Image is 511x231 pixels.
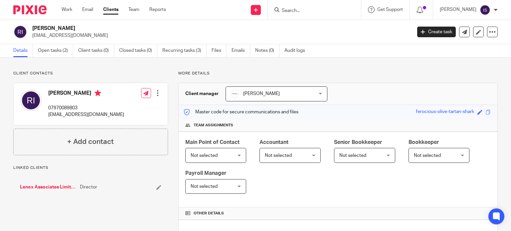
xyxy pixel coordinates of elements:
[409,140,439,145] span: Bookkeeper
[162,44,207,57] a: Recurring tasks (3)
[414,153,441,158] span: Not selected
[119,44,157,57] a: Closed tasks (0)
[20,90,42,111] img: svg%3E
[178,71,498,76] p: More details
[255,44,279,57] a: Notes (0)
[191,184,218,189] span: Not selected
[232,44,250,57] a: Emails
[185,140,240,145] span: Main Point of Contact
[38,44,73,57] a: Open tasks (2)
[128,6,139,13] a: Team
[20,184,77,190] a: Lenox Associates Limited
[416,108,474,116] div: ferocious-olive-tartan-shark
[265,153,292,158] span: Not selected
[48,105,124,111] p: 07970089803
[231,90,239,98] img: Infinity%20Logo%20with%20Whitespace%20.png
[339,153,366,158] span: Not selected
[103,6,118,13] a: Clients
[82,6,93,13] a: Email
[32,32,407,39] p: [EMAIL_ADDRESS][DOMAIN_NAME]
[32,25,332,32] h2: [PERSON_NAME]
[184,109,298,115] p: Master code for secure communications and files
[194,211,224,216] span: Other details
[48,111,124,118] p: [EMAIL_ADDRESS][DOMAIN_NAME]
[334,140,382,145] span: Senior Bookkeeper
[67,137,114,147] h4: + Add contact
[284,44,310,57] a: Audit logs
[80,184,97,190] span: Director
[194,123,233,128] span: Team assignments
[13,25,27,39] img: svg%3E
[185,171,227,176] span: Payroll Manager
[13,165,168,171] p: Linked clients
[13,44,33,57] a: Details
[480,5,490,15] img: svg%3E
[440,6,476,13] p: [PERSON_NAME]
[48,90,124,98] h4: [PERSON_NAME]
[243,91,280,96] span: [PERSON_NAME]
[212,44,227,57] a: Files
[78,44,114,57] a: Client tasks (0)
[417,27,456,37] a: Create task
[185,90,219,97] h3: Client manager
[149,6,166,13] a: Reports
[94,90,101,96] i: Primary
[191,153,218,158] span: Not selected
[259,140,288,145] span: Accountant
[13,5,47,14] img: Pixie
[62,6,72,13] a: Work
[377,7,403,12] span: Get Support
[13,71,168,76] p: Client contacts
[281,8,341,14] input: Search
